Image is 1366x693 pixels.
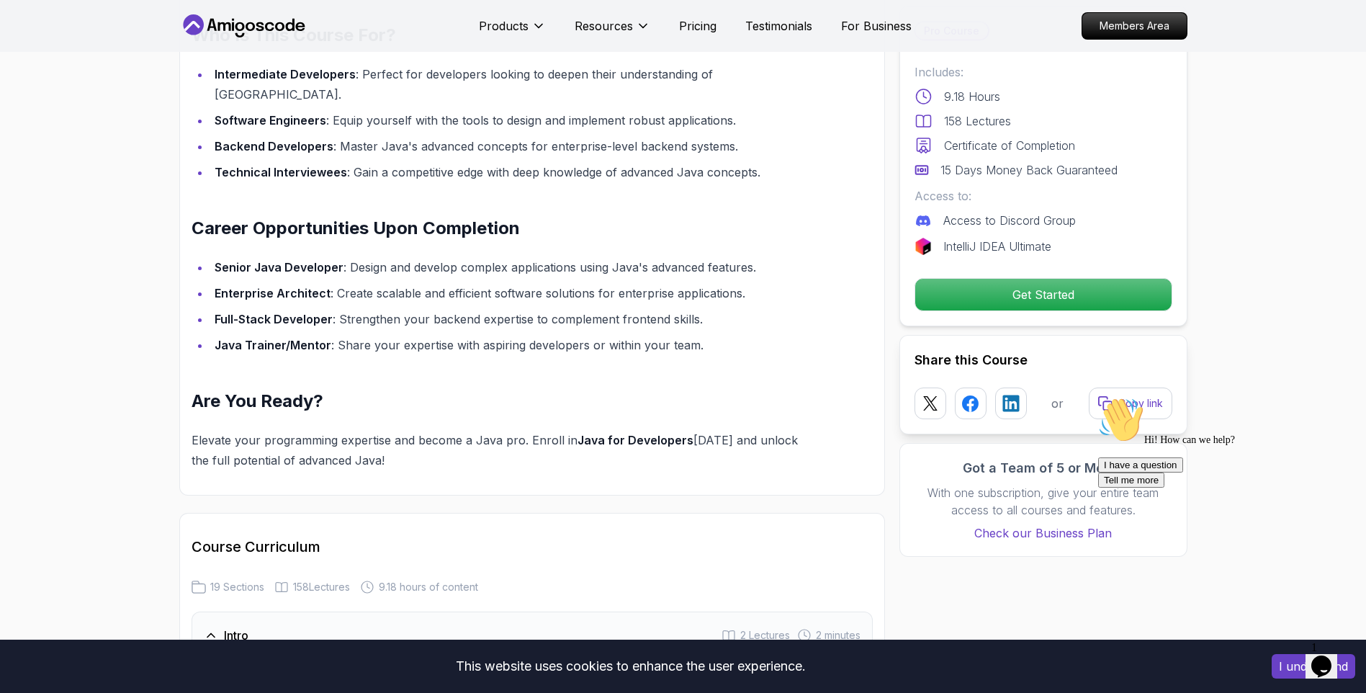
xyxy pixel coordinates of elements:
p: Access to Discord Group [943,212,1076,229]
img: jetbrains logo [915,238,932,255]
span: 19 Sections [210,580,264,594]
p: Resources [575,17,633,35]
p: IntelliJ IDEA Ultimate [943,238,1051,255]
button: Get Started [915,278,1172,311]
span: Hi! How can we help? [6,43,143,54]
h2: Course Curriculum [192,537,873,557]
p: Products [479,17,529,35]
img: :wave: [6,6,52,52]
strong: Technical Interviewees [215,165,347,179]
a: Members Area [1082,12,1187,40]
button: Copy link [1089,388,1172,419]
a: Check our Business Plan [915,524,1172,542]
button: Accept cookies [1272,654,1355,679]
button: Products [479,17,546,46]
p: Certificate of Completion [944,137,1075,154]
li: : Gain a competitive edge with deep knowledge of advanced Java concepts. [210,162,804,182]
p: or [1051,395,1064,412]
div: This website uses cookies to enhance the user experience. [11,650,1250,682]
button: Intro2 Lectures 2 minutes [192,612,873,659]
li: : Strengthen your backend expertise to complement frontend skills. [210,309,804,329]
a: Pricing [679,17,716,35]
div: 👋Hi! How can we help?I have a questionTell me more [6,6,265,97]
li: : Equip yourself with the tools to design and implement robust applications. [210,110,804,130]
p: Members Area [1082,13,1187,39]
span: 2 Lectures [740,628,790,643]
li: : Master Java's advanced concepts for enterprise-level backend systems. [210,136,804,156]
h3: Intro [224,627,248,644]
strong: Java for Developers [578,433,693,447]
strong: Backend Developers [215,139,333,153]
span: 2 minutes [816,628,861,643]
strong: Senior Java Developer [215,260,343,274]
strong: Software Engineers [215,113,326,128]
strong: Full-Stack Developer [215,312,333,326]
p: 9.18 Hours [944,88,1000,105]
p: 15 Days Money Back Guaranteed [940,161,1118,179]
h2: Share this Course [915,350,1172,370]
h2: Are You Ready? [192,390,804,413]
strong: Enterprise Architect [215,286,331,300]
a: For Business [841,17,912,35]
button: Tell me more [6,81,72,97]
li: : Design and develop complex applications using Java's advanced features. [210,257,804,277]
p: With one subscription, give your entire team access to all courses and features. [915,484,1172,519]
button: I have a question [6,66,91,81]
h2: Career Opportunities Upon Completion [192,217,804,240]
p: Get Started [915,279,1172,310]
span: 9.18 hours of content [379,580,478,594]
iframe: chat widget [1306,635,1352,679]
p: Access to: [915,187,1172,205]
li: : Perfect for developers looking to deepen their understanding of [GEOGRAPHIC_DATA]. [210,64,804,104]
p: Elevate your programming expertise and become a Java pro. Enroll in [DATE] and unlock the full po... [192,430,804,470]
p: Includes: [915,63,1172,81]
li: : Share your expertise with aspiring developers or within your team. [210,335,804,355]
strong: Intermediate Developers [215,67,356,81]
span: 158 Lectures [293,580,350,594]
p: 158 Lectures [944,112,1011,130]
button: Resources [575,17,650,46]
a: Testimonials [745,17,812,35]
h3: Got a Team of 5 or More? [915,458,1172,478]
li: : Create scalable and efficient software solutions for enterprise applications. [210,283,804,303]
iframe: chat widget [1092,391,1352,628]
strong: Java Trainer/Mentor [215,338,331,352]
